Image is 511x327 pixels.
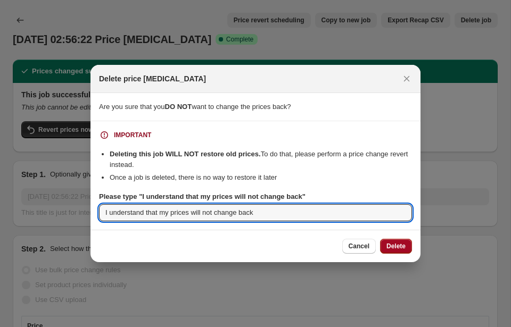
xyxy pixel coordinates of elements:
li: Once a job is deleted, there is no way to restore it later [110,172,412,183]
div: IMPORTANT [114,131,151,139]
li: To do that, please perform a price change revert instead. [110,149,412,170]
b: Deleting this job WILL NOT restore old prices. [110,150,261,158]
button: Close [399,71,414,86]
button: Cancel [342,239,376,254]
span: Cancel [349,242,369,250]
b: Please type "I understand that my prices will not change back" [99,192,306,200]
h2: Delete price [MEDICAL_DATA] [99,73,206,84]
b: DO NOT [165,103,192,111]
button: Delete [380,239,412,254]
span: Are you sure that you want to change the prices back? [99,103,291,111]
span: Delete [386,242,406,250]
